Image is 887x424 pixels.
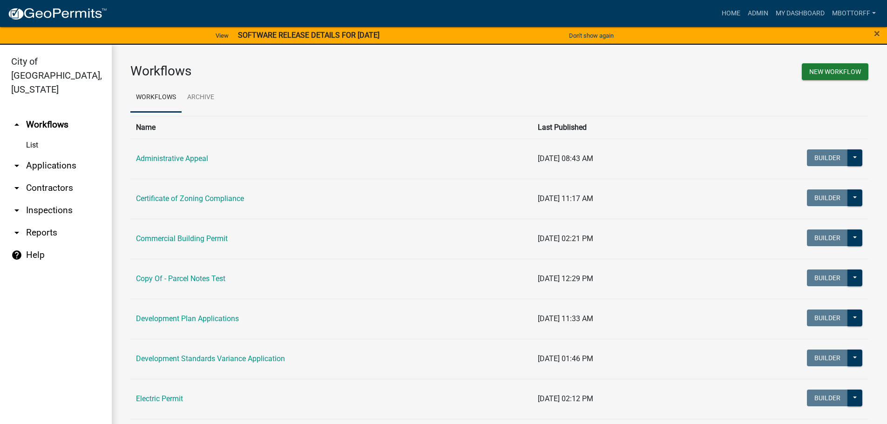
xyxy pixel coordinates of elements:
i: arrow_drop_up [11,119,22,130]
span: [DATE] 11:33 AM [538,314,593,323]
a: Electric Permit [136,394,183,403]
a: Certificate of Zoning Compliance [136,194,244,203]
span: × [874,27,880,40]
h3: Workflows [130,63,493,79]
i: help [11,249,22,261]
span: [DATE] 08:43 AM [538,154,593,163]
a: Administrative Appeal [136,154,208,163]
span: [DATE] 02:12 PM [538,394,593,403]
a: Archive [182,83,220,113]
i: arrow_drop_down [11,205,22,216]
a: Copy Of - Parcel Notes Test [136,274,225,283]
span: [DATE] 12:29 PM [538,274,593,283]
span: [DATE] 11:17 AM [538,194,593,203]
a: View [212,28,232,43]
a: Home [718,5,744,22]
button: Builder [807,350,848,366]
a: Development Plan Applications [136,314,239,323]
i: arrow_drop_down [11,182,22,194]
i: arrow_drop_down [11,160,22,171]
button: Builder [807,269,848,286]
button: Close [874,28,880,39]
th: Name [130,116,532,139]
strong: SOFTWARE RELEASE DETAILS FOR [DATE] [238,31,379,40]
span: [DATE] 02:21 PM [538,234,593,243]
button: Builder [807,229,848,246]
button: New Workflow [802,63,868,80]
a: Mbottorff [828,5,880,22]
i: arrow_drop_down [11,227,22,238]
th: Last Published [532,116,699,139]
button: Builder [807,390,848,406]
a: Development Standards Variance Application [136,354,285,363]
button: Builder [807,189,848,206]
a: My Dashboard [772,5,828,22]
a: Admin [744,5,772,22]
button: Builder [807,149,848,166]
a: Commercial Building Permit [136,234,228,243]
span: [DATE] 01:46 PM [538,354,593,363]
button: Don't show again [565,28,617,43]
a: Workflows [130,83,182,113]
button: Builder [807,310,848,326]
